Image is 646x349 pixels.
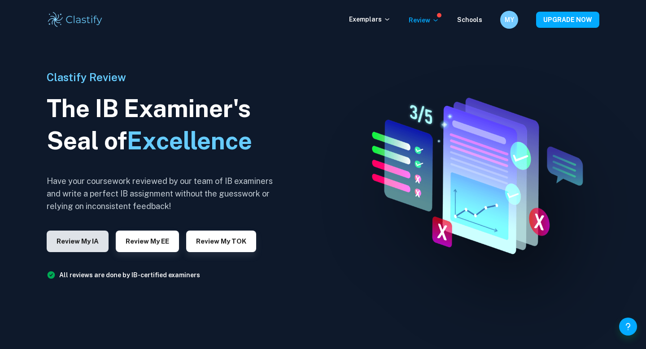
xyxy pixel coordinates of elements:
a: All reviews are done by IB-certified examiners [59,271,200,279]
h1: The IB Examiner's Seal of [47,92,280,157]
button: MY [500,11,518,29]
h6: Clastify Review [47,69,280,85]
img: IA Review hero [352,91,594,258]
a: Schools [457,16,482,23]
img: Clastify logo [47,11,104,29]
span: Excellence [127,127,252,155]
button: Review my TOK [186,231,256,252]
button: UPGRADE NOW [536,12,599,28]
h6: MY [504,15,515,25]
button: Help and Feedback [619,318,637,336]
button: Review my EE [116,231,179,252]
button: Review my IA [47,231,109,252]
h6: Have your coursework reviewed by our team of IB examiners and write a perfect IB assignment witho... [47,175,280,213]
p: Review [409,15,439,25]
p: Exemplars [349,14,391,24]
